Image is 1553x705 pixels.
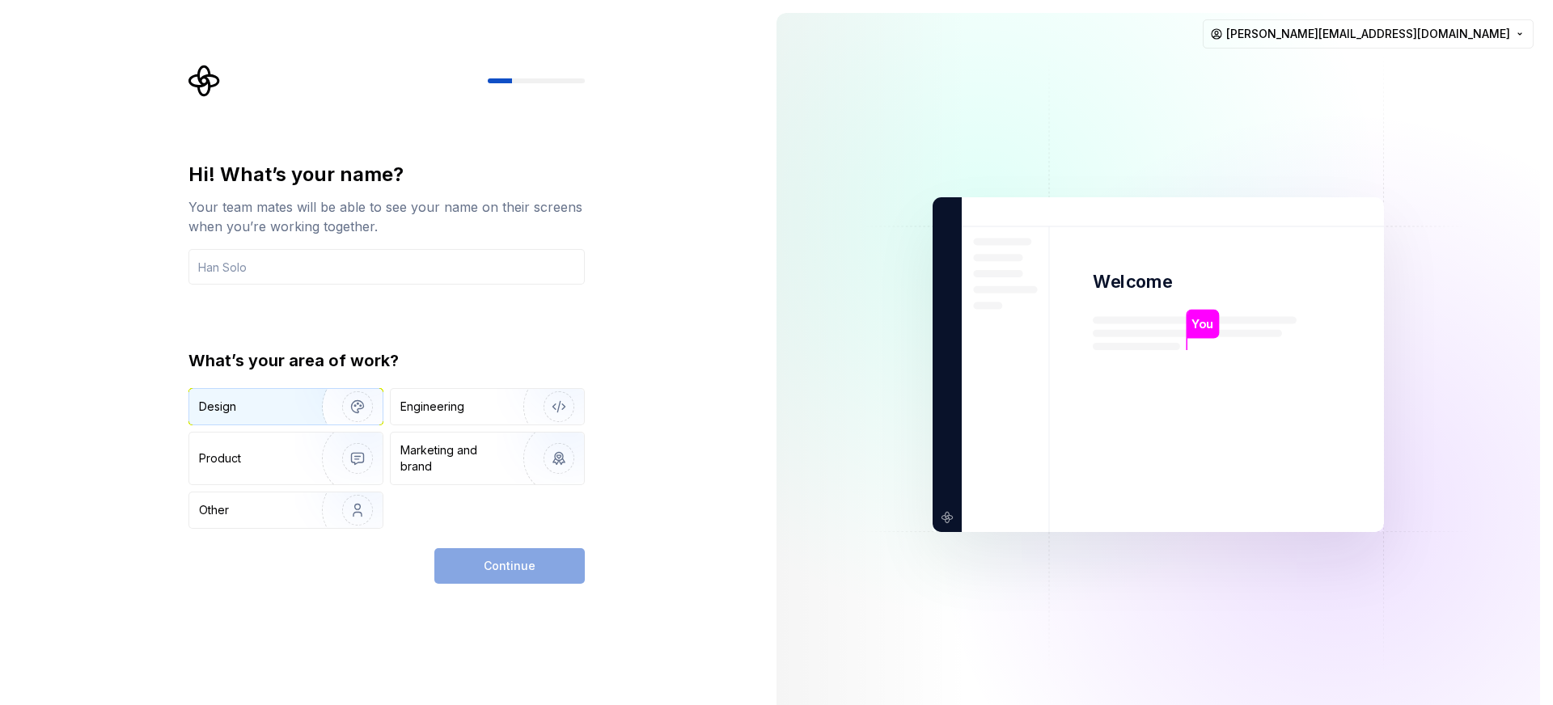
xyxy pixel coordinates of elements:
div: Design [199,399,236,415]
div: Product [199,450,241,466]
p: You [1191,315,1213,333]
button: [PERSON_NAME][EMAIL_ADDRESS][DOMAIN_NAME] [1203,19,1534,49]
span: [PERSON_NAME][EMAIL_ADDRESS][DOMAIN_NAME] [1226,26,1510,42]
input: Han Solo [188,249,585,285]
div: Marketing and brand [400,442,510,475]
div: Hi! What’s your name? [188,162,585,188]
svg: Supernova Logo [188,65,221,97]
div: Your team mates will be able to see your name on their screens when you’re working together. [188,197,585,236]
p: Welcome [1093,270,1172,293]
div: Engineering [400,399,464,415]
div: Other [199,502,229,518]
div: What’s your area of work? [188,349,585,372]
